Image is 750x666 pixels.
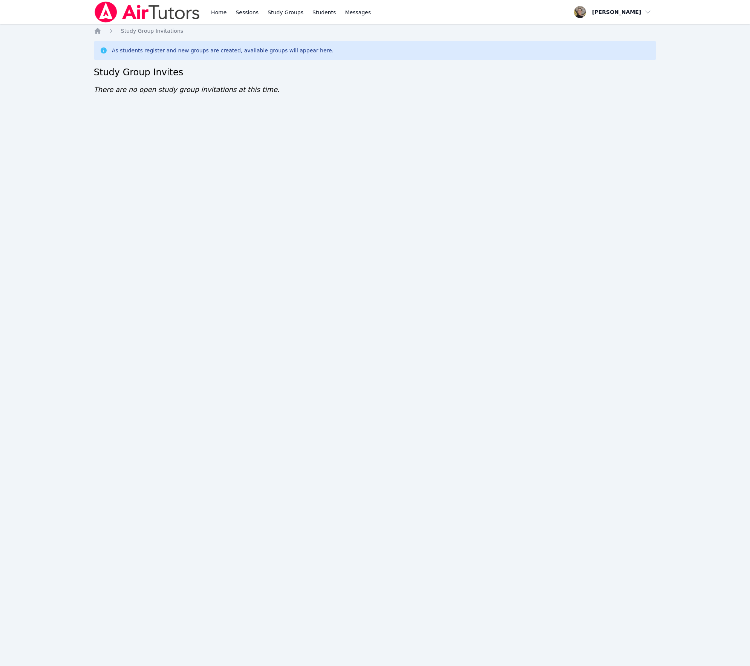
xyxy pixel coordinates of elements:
span: There are no open study group invitations at this time. [94,86,280,93]
img: Air Tutors [94,2,201,23]
div: As students register and new groups are created, available groups will appear here. [112,47,334,54]
h2: Study Group Invites [94,66,657,78]
span: Messages [345,9,371,16]
span: Study Group Invitations [121,28,183,34]
a: Study Group Invitations [121,27,183,35]
nav: Breadcrumb [94,27,657,35]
